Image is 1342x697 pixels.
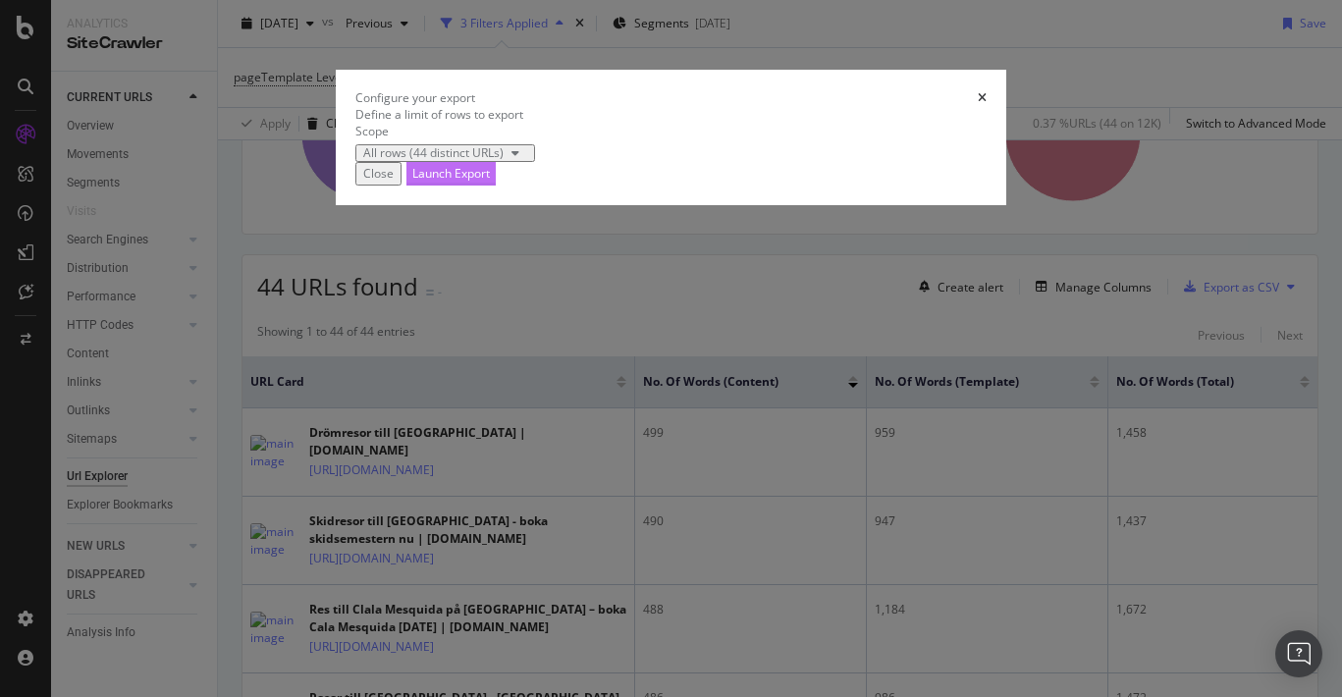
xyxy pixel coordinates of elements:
div: Configure your export [355,89,475,106]
div: Launch Export [412,165,490,182]
div: All rows (44 distinct URLs) [363,147,504,159]
div: Open Intercom Messenger [1275,630,1322,677]
button: Close [355,162,402,185]
div: times [978,89,987,106]
button: Launch Export [406,162,496,185]
div: Define a limit of rows to export [355,106,988,123]
div: modal [336,70,1007,205]
button: All rows (44 distinct URLs) [355,144,535,162]
label: Scope [355,123,389,139]
div: Close [363,165,394,182]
